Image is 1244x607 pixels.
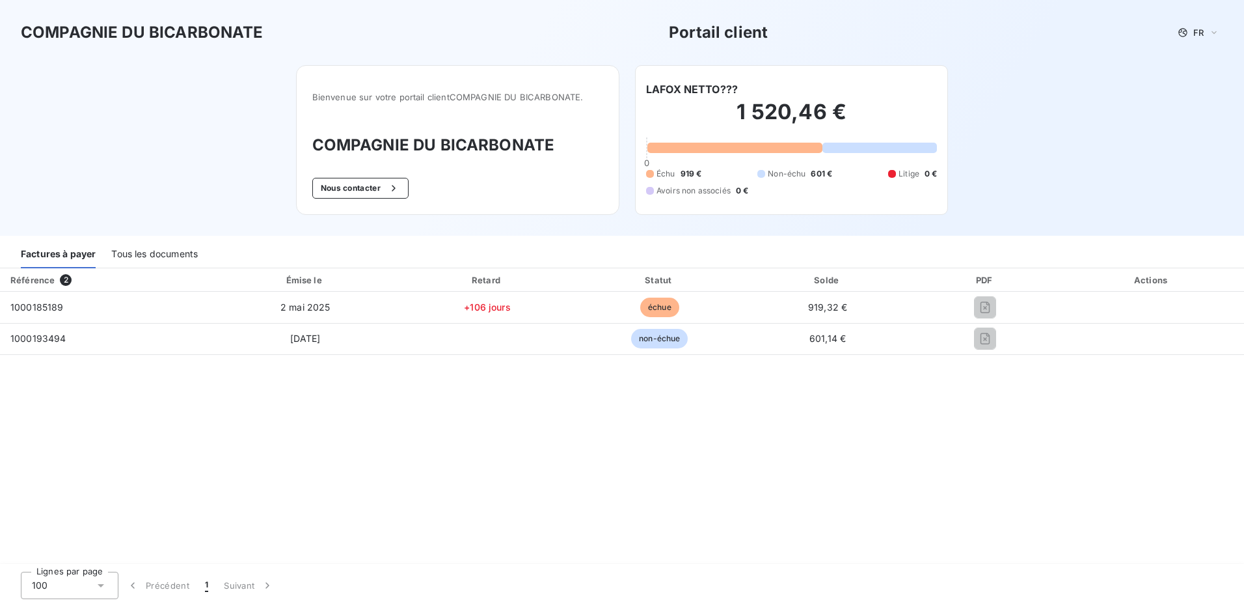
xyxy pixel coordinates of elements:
[1062,274,1241,287] div: Actions
[736,185,748,197] span: 0 €
[312,178,409,199] button: Nous contacter
[312,134,603,157] h3: COMPAGNIE DU BICARBONATE
[10,333,66,344] span: 1000193494
[216,572,282,599] button: Suivant
[10,275,55,285] div: Référence
[646,99,937,138] h2: 1 520,46 €
[656,168,675,180] span: Échu
[640,298,679,317] span: échue
[290,333,321,344] span: [DATE]
[644,158,649,168] span: 0
[10,302,64,313] span: 1000185189
[205,579,208,592] span: 1
[280,302,331,313] span: 2 mai 2025
[669,21,768,44] h3: Portail client
[899,168,919,180] span: Litige
[197,572,216,599] button: 1
[913,274,1057,287] div: PDF
[925,168,937,180] span: 0 €
[646,81,738,97] h6: LAFOX NETTO???
[32,579,47,592] span: 100
[118,572,197,599] button: Précédent
[809,333,846,344] span: 601,14 €
[681,168,702,180] span: 919 €
[768,168,805,180] span: Non-échu
[21,21,264,44] h3: COMPAGNIE DU BICARBONATE
[464,302,511,313] span: +106 jours
[577,274,742,287] div: Statut
[312,92,603,102] span: Bienvenue sur votre portail client COMPAGNIE DU BICARBONATE .
[808,302,847,313] span: 919,32 €
[60,274,72,286] span: 2
[403,274,572,287] div: Retard
[748,274,908,287] div: Solde
[21,241,96,268] div: Factures à payer
[631,329,688,348] span: non-échue
[111,241,198,268] div: Tous les documents
[811,168,832,180] span: 601 €
[1193,27,1204,38] span: FR
[656,185,731,197] span: Avoirs non associés
[213,274,398,287] div: Émise le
